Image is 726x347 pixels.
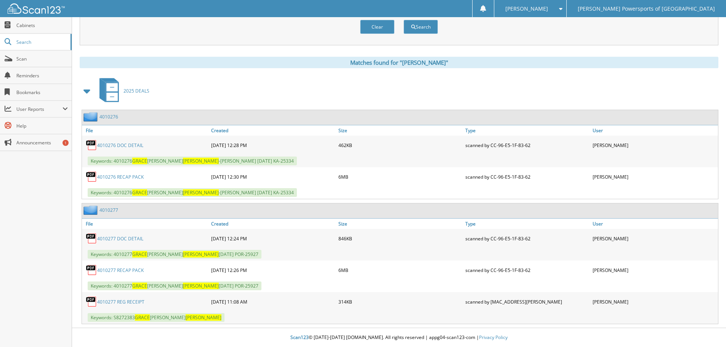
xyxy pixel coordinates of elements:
[123,88,149,94] span: 2025 DEALS
[88,188,297,197] span: Keywords: 4010276 [PERSON_NAME] -[PERSON_NAME] [DATE] KA-25334
[95,76,149,106] a: 2025 DEALS
[463,219,591,229] a: Type
[86,296,97,307] img: PDF.png
[16,106,63,112] span: User Reports
[80,57,718,68] div: Matches found for "[PERSON_NAME]"
[88,313,224,322] span: Keywords: S8272383 [PERSON_NAME]
[337,294,464,309] div: 314KB
[86,233,97,244] img: PDF.png
[209,219,337,229] a: Created
[183,283,219,289] span: [PERSON_NAME]
[16,72,68,79] span: Reminders
[337,169,464,184] div: 6MB
[591,219,718,229] a: User
[209,262,337,278] div: [DATE] 12:26 PM
[209,231,337,246] div: [DATE] 12:24 PM
[16,89,68,96] span: Bookmarks
[186,314,221,321] span: [PERSON_NAME]
[132,189,147,196] span: GRACE
[591,294,718,309] div: [PERSON_NAME]
[209,138,337,153] div: [DATE] 12:28 PM
[97,299,144,305] a: 4010277 REG RECEIPT
[132,158,147,164] span: GRACE
[86,264,97,276] img: PDF.png
[8,3,65,14] img: scan123-logo-white.svg
[337,125,464,136] a: Size
[463,125,591,136] a: Type
[16,56,68,62] span: Scan
[83,112,99,122] img: folder2.png
[132,283,147,289] span: GRACE
[479,334,508,341] a: Privacy Policy
[16,39,67,45] span: Search
[591,262,718,278] div: [PERSON_NAME]
[337,219,464,229] a: Size
[97,142,143,149] a: 4010276 DOC DETAIL
[16,22,68,29] span: Cabinets
[88,281,261,290] span: Keywords: 4010277 [PERSON_NAME] [DATE] POR-25927
[591,231,718,246] div: [PERSON_NAME]
[88,157,297,165] span: Keywords: 4010276 [PERSON_NAME] -[PERSON_NAME] [DATE] KA-25334
[591,125,718,136] a: User
[505,6,548,11] span: [PERSON_NAME]
[337,231,464,246] div: 846KB
[72,328,726,347] div: © [DATE]-[DATE] [DOMAIN_NAME]. All rights reserved | appg04-scan123-com |
[183,158,219,164] span: [PERSON_NAME]
[86,139,97,151] img: PDF.png
[97,235,143,242] a: 4010277 DOC DETAIL
[209,169,337,184] div: [DATE] 12:30 PM
[97,267,144,273] a: 4010277 RECAP PACK
[97,174,144,180] a: 4010276 RECAP PACK
[337,138,464,153] div: 462KB
[16,123,68,129] span: Help
[99,114,118,120] a: 4010276
[463,138,591,153] div: scanned by CC-96-E5-1F-83-62
[591,169,718,184] div: [PERSON_NAME]
[591,138,718,153] div: [PERSON_NAME]
[183,251,219,257] span: [PERSON_NAME]
[463,262,591,278] div: scanned by CC-96-E5-1F-83-62
[290,334,309,341] span: Scan123
[82,125,209,136] a: File
[337,262,464,278] div: 6MB
[135,314,150,321] span: GRACE
[86,171,97,182] img: PDF.png
[209,294,337,309] div: [DATE] 11:08 AM
[463,231,591,246] div: scanned by CC-96-E5-1F-83-62
[404,20,438,34] button: Search
[99,207,118,213] a: 4010277
[16,139,68,146] span: Announcements
[88,250,261,259] span: Keywords: 4010277 [PERSON_NAME] [DATE] POR-25927
[83,205,99,215] img: folder2.png
[360,20,394,34] button: Clear
[463,294,591,309] div: scanned by [MAC_ADDRESS][PERSON_NAME]
[63,140,69,146] div: 1
[132,251,147,257] span: GRACE
[82,219,209,229] a: File
[183,189,219,196] span: [PERSON_NAME]
[463,169,591,184] div: scanned by CC-96-E5-1F-83-62
[578,6,715,11] span: [PERSON_NAME] Powersports of [GEOGRAPHIC_DATA]
[209,125,337,136] a: Created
